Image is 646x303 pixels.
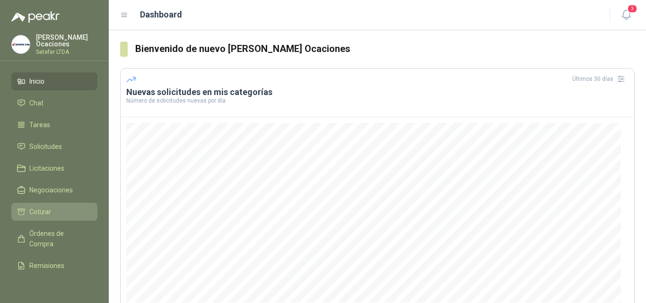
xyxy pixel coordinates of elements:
span: Órdenes de Compra [29,228,88,249]
span: Inicio [29,76,44,87]
span: Chat [29,98,44,108]
span: Licitaciones [29,163,64,173]
h1: Dashboard [140,8,182,21]
img: Company Logo [12,35,30,53]
a: Inicio [11,72,97,90]
p: Número de solicitudes nuevas por día [126,98,629,104]
a: Tareas [11,116,97,134]
span: Negociaciones [29,185,73,195]
a: Negociaciones [11,181,97,199]
span: Solicitudes [29,141,62,152]
img: Logo peakr [11,11,60,23]
a: Chat [11,94,97,112]
a: Licitaciones [11,159,97,177]
a: Remisiones [11,257,97,275]
p: Setefer LTDA [36,49,97,55]
h3: Nuevas solicitudes en mis categorías [126,87,629,98]
span: Tareas [29,120,50,130]
span: Remisiones [29,260,64,271]
span: Cotizar [29,207,51,217]
span: 3 [627,4,637,13]
p: [PERSON_NAME] Ocaciones [36,34,97,47]
a: Solicitudes [11,138,97,156]
a: Órdenes de Compra [11,225,97,253]
a: Cotizar [11,203,97,221]
div: Últimos 30 días [572,71,629,87]
a: Configuración [11,278,97,296]
h3: Bienvenido de nuevo [PERSON_NAME] Ocaciones [135,42,635,56]
button: 3 [618,7,635,24]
